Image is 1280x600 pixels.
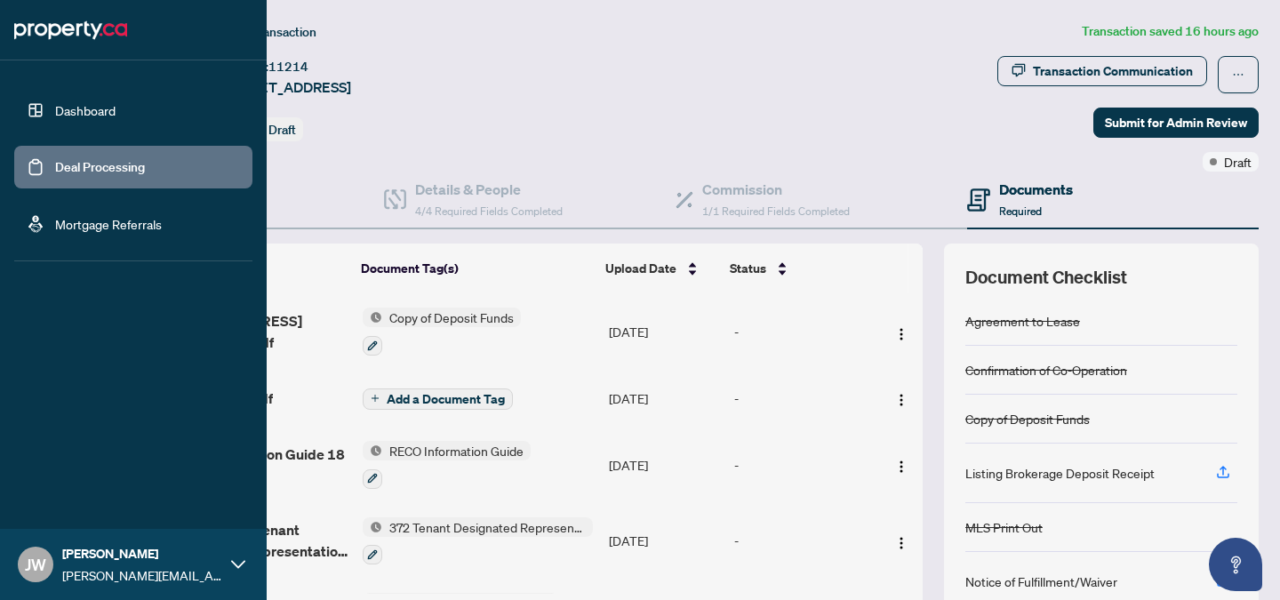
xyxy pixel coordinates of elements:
[965,265,1127,290] span: Document Checklist
[887,384,916,412] button: Logo
[1105,108,1247,137] span: Submit for Admin Review
[221,24,316,40] span: View Transaction
[363,388,513,410] button: Add a Document Tag
[62,544,222,564] span: [PERSON_NAME]
[605,259,676,278] span: Upload Date
[55,216,162,232] a: Mortgage Referrals
[965,311,1080,331] div: Agreement to Lease
[602,503,727,580] td: [DATE]
[723,244,874,293] th: Status
[62,565,222,585] span: [PERSON_NAME][EMAIL_ADDRESS][DOMAIN_NAME]
[999,204,1042,218] span: Required
[363,517,382,537] img: Status Icon
[363,308,521,356] button: Status IconCopy of Deposit Funds
[1082,21,1259,42] article: Transaction saved 16 hours ago
[887,317,916,346] button: Logo
[382,517,593,537] span: 372 Tenant Designated Representation Agreement with Company Schedule A
[965,517,1043,537] div: MLS Print Out
[894,393,908,407] img: Logo
[1209,538,1262,591] button: Open asap
[1224,152,1252,172] span: Draft
[734,388,872,408] div: -
[598,244,723,293] th: Upload Date
[387,393,505,405] span: Add a Document Tag
[602,370,727,427] td: [DATE]
[354,244,598,293] th: Document Tag(s)
[382,441,531,460] span: RECO Information Guide
[1232,68,1244,81] span: ellipsis
[734,322,872,341] div: -
[965,409,1090,428] div: Copy of Deposit Funds
[55,102,116,118] a: Dashboard
[268,59,308,75] span: 11214
[415,179,563,200] h4: Details & People
[268,122,296,138] span: Draft
[363,308,382,327] img: Status Icon
[220,76,351,98] span: [STREET_ADDRESS]
[363,441,531,489] button: Status IconRECO Information Guide
[894,460,908,474] img: Logo
[363,387,513,410] button: Add a Document Tag
[887,451,916,479] button: Logo
[965,360,1127,380] div: Confirmation of Co-Operation
[1033,57,1193,85] div: Transaction Communication
[602,427,727,503] td: [DATE]
[55,159,145,175] a: Deal Processing
[25,552,46,577] span: JW
[734,531,872,550] div: -
[382,308,521,327] span: Copy of Deposit Funds
[415,204,563,218] span: 4/4 Required Fields Completed
[894,327,908,341] img: Logo
[363,441,382,460] img: Status Icon
[734,455,872,475] div: -
[730,259,766,278] span: Status
[965,463,1155,483] div: Listing Brokerage Deposit Receipt
[999,179,1073,200] h4: Documents
[702,179,850,200] h4: Commission
[887,526,916,555] button: Logo
[894,536,908,550] img: Logo
[997,56,1207,86] button: Transaction Communication
[965,572,1117,591] div: Notice of Fulfillment/Waiver
[14,16,127,44] img: logo
[602,293,727,370] td: [DATE]
[702,204,850,218] span: 1/1 Required Fields Completed
[363,517,593,565] button: Status Icon372 Tenant Designated Representation Agreement with Company Schedule A
[371,394,380,403] span: plus
[1093,108,1259,138] button: Submit for Admin Review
